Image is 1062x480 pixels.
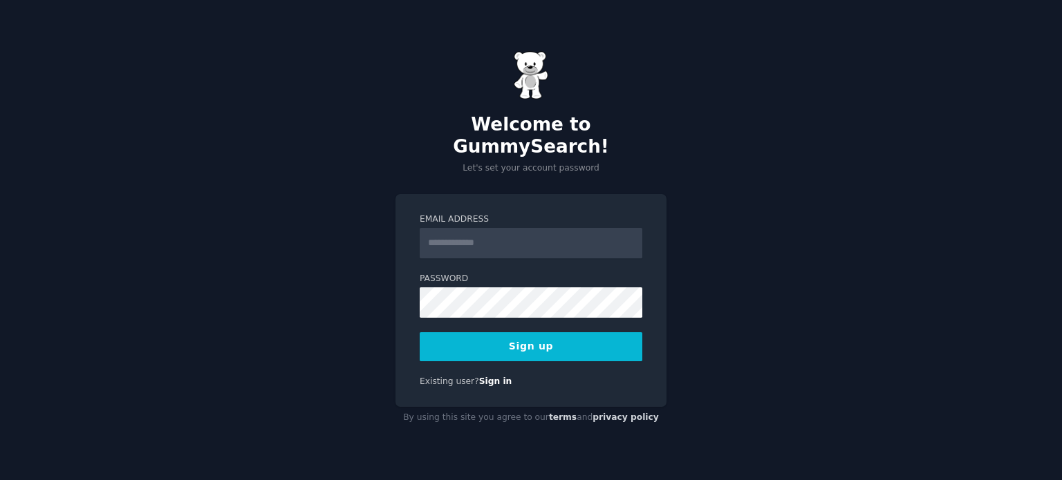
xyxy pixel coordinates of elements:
label: Password [420,273,642,285]
a: Sign in [479,376,512,386]
h2: Welcome to GummySearch! [395,114,667,157]
label: Email Address [420,213,642,226]
span: Existing user? [420,376,479,386]
button: Sign up [420,332,642,361]
a: terms [549,412,577,422]
p: Let's set your account password [395,162,667,175]
div: By using this site you agree to our and [395,407,667,429]
a: privacy policy [593,412,659,422]
img: Gummy Bear [514,51,548,99]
